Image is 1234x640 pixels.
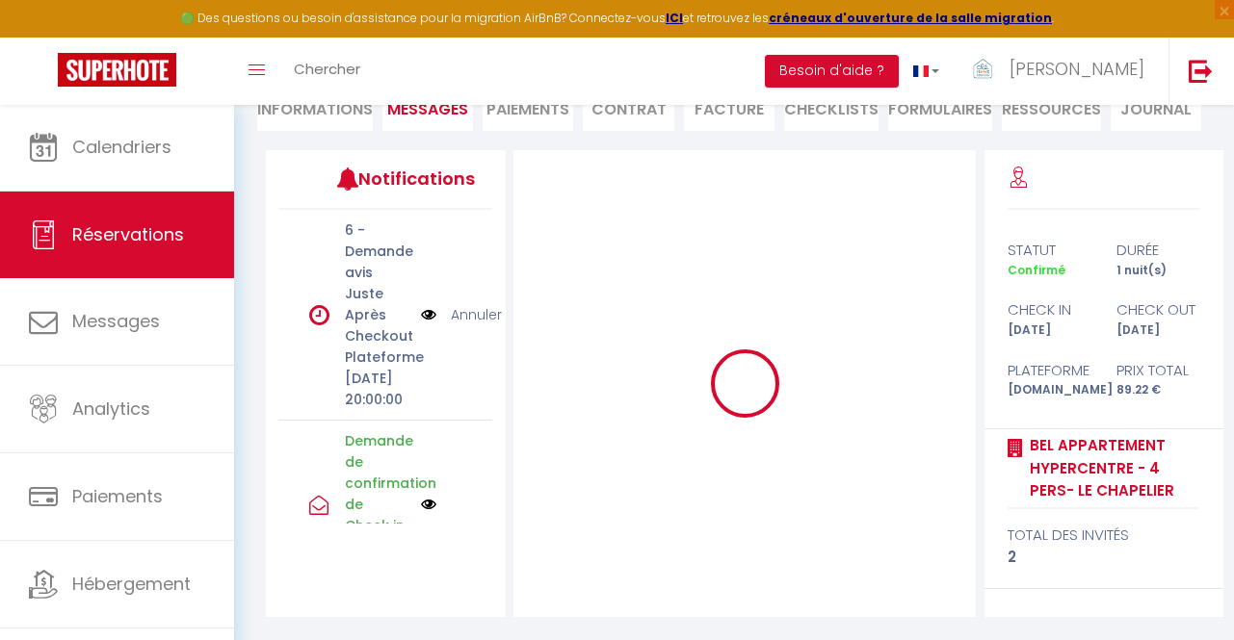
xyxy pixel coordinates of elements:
[888,84,992,131] li: FORMULAIRES
[1008,546,1199,569] div: 2
[995,298,1104,321] div: check in
[72,222,184,246] span: Réservations
[1104,321,1213,340] div: [DATE]
[72,397,150,421] span: Analytics
[421,497,436,512] img: NO IMAGE
[954,38,1168,105] a: ... [PERSON_NAME]
[345,430,408,536] p: Demande de confirmation de Check in
[72,309,160,333] span: Messages
[769,10,1052,26] a: créneaux d'ouverture de la salle migration
[1104,239,1213,262] div: durée
[784,84,879,131] li: CHECKLISTS
[666,10,683,26] a: ICI
[968,55,997,84] img: ...
[345,219,408,368] p: 6 - Demande avis Juste Après Checkout Plateforme
[257,84,373,131] li: Informations
[583,84,673,131] li: Contrat
[1008,262,1065,278] span: Confirmé
[995,239,1104,262] div: statut
[995,381,1104,399] div: [DOMAIN_NAME]
[451,304,502,325] a: Annuler
[1002,84,1101,131] li: Ressources
[1189,59,1213,83] img: logout
[684,84,775,131] li: Facture
[483,84,573,131] li: Paiements
[1111,84,1201,131] li: Journal
[1104,262,1213,280] div: 1 nuit(s)
[765,55,899,88] button: Besoin d'aide ?
[387,98,468,120] span: Messages
[995,359,1104,382] div: Plateforme
[72,572,191,596] span: Hébergement
[345,368,408,410] p: [DATE] 20:00:00
[15,8,73,65] button: Ouvrir le widget de chat LiveChat
[279,38,375,105] a: Chercher
[358,157,448,200] h3: Notifications
[421,304,436,325] img: NO IMAGE
[72,484,163,508] span: Paiements
[72,135,171,159] span: Calendriers
[1104,359,1213,382] div: Prix total
[1010,57,1144,81] span: [PERSON_NAME]
[995,321,1104,340] div: [DATE]
[58,53,176,87] img: Super Booking
[294,59,360,79] span: Chercher
[1104,381,1213,399] div: 89.22 €
[1023,434,1199,502] a: Bel appartement hypercentre - 4 pers- Le Chapelier
[1008,524,1199,547] div: total des invités
[1104,298,1213,321] div: check out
